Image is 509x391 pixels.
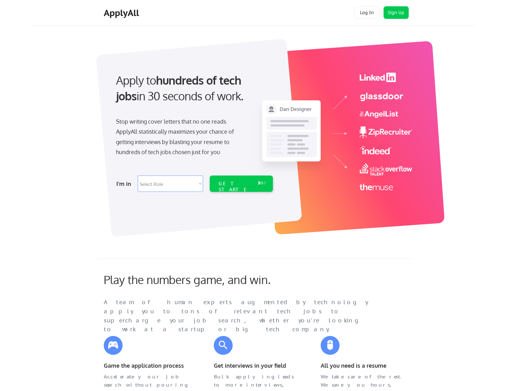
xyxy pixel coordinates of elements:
div: GET STARTED [219,181,252,199]
div: Play the numbers game, and win. [104,273,299,286]
div: I'm in [116,179,134,189]
div: All you need is a resume [321,361,406,370]
div: A team of human experts augmented by technology apply you to tons of relevant tech jobs to superc... [104,298,380,334]
strong: hundreds of tech jobs [116,73,244,103]
div: Apply to in 30 seconds of work. [116,72,270,104]
div: Get interviews in your field [214,361,299,370]
div: ApplyAll [104,8,141,18]
button: Log In [354,6,379,19]
div: Game the application process [104,361,189,370]
button: Sign Up [384,6,409,19]
div: Stop writing cover letters that no one reads. ApplyAll statistically maximizes your chance of get... [116,116,245,157]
